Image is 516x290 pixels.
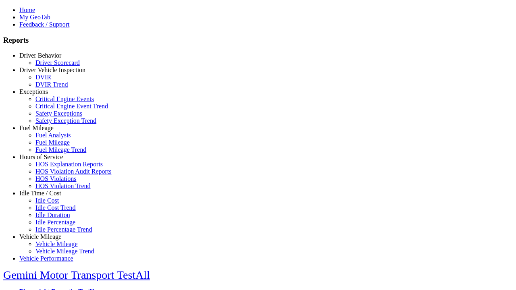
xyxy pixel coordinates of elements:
[35,197,59,204] a: Idle Cost
[35,95,94,102] a: Critical Engine Events
[35,168,112,175] a: HOS Violation Audit Reports
[3,36,513,45] h3: Reports
[19,88,48,95] a: Exceptions
[35,240,77,247] a: Vehicle Mileage
[35,146,86,153] a: Fuel Mileage Trend
[35,161,103,168] a: HOS Explanation Reports
[19,66,85,73] a: Driver Vehicle Inspection
[19,190,61,197] a: Idle Time / Cost
[19,124,54,131] a: Fuel Mileage
[35,204,76,211] a: Idle Cost Trend
[19,233,61,240] a: Vehicle Mileage
[19,52,61,59] a: Driver Behavior
[19,255,73,262] a: Vehicle Performance
[35,211,70,218] a: Idle Duration
[35,248,94,255] a: Vehicle Mileage Trend
[35,182,91,189] a: HOS Violation Trend
[35,74,51,81] a: DVIR
[3,269,150,281] a: Gemini Motor Transport TestAll
[19,6,35,13] a: Home
[35,226,92,233] a: Idle Percentage Trend
[35,175,76,182] a: HOS Violations
[35,117,96,124] a: Safety Exception Trend
[19,153,63,160] a: Hours of Service
[35,81,68,88] a: DVIR Trend
[19,21,69,28] a: Feedback / Support
[35,103,108,110] a: Critical Engine Event Trend
[35,139,70,146] a: Fuel Mileage
[35,59,80,66] a: Driver Scorecard
[35,110,82,117] a: Safety Exceptions
[35,132,71,139] a: Fuel Analysis
[19,14,50,21] a: My GeoTab
[35,219,75,226] a: Idle Percentage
